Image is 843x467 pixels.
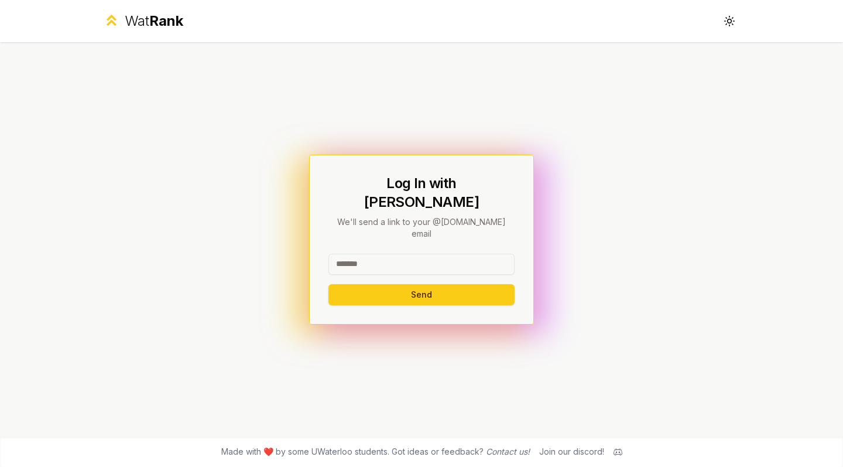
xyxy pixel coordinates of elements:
[149,12,183,29] span: Rank
[539,446,604,458] div: Join our discord!
[328,216,515,240] p: We'll send a link to your @[DOMAIN_NAME] email
[103,12,183,30] a: WatRank
[486,446,530,456] a: Contact us!
[328,284,515,305] button: Send
[125,12,183,30] div: Wat
[328,174,515,212] h1: Log In with [PERSON_NAME]
[221,446,530,458] span: Made with ❤️ by some UWaterloo students. Got ideas or feedback?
